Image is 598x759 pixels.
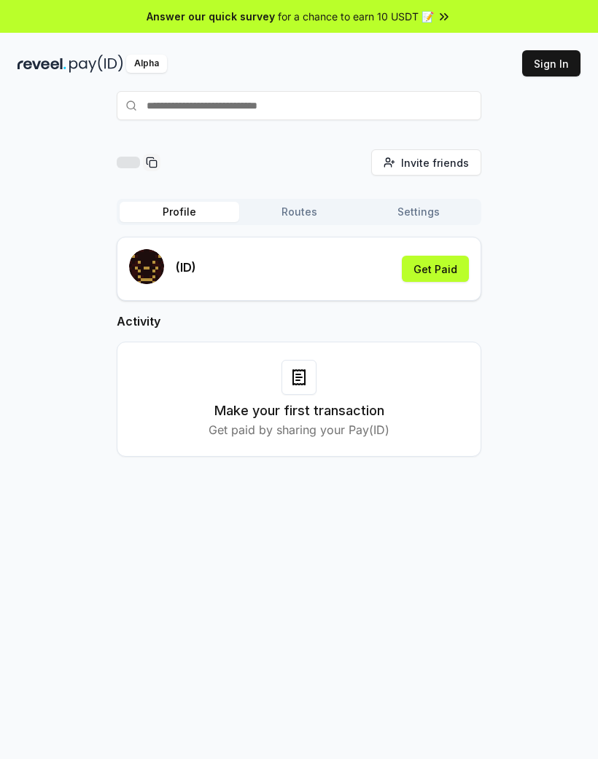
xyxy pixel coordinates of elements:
[126,55,167,73] div: Alpha
[69,55,123,73] img: pay_id
[176,259,196,276] p: (ID)
[120,202,239,222] button: Profile
[147,9,275,24] span: Answer our quick survey
[401,155,469,170] span: Invite friends
[522,50,580,76] button: Sign In
[402,256,469,282] button: Get Paid
[278,9,434,24] span: for a chance to earn 10 USDT 📝
[117,312,481,330] h2: Activity
[239,202,359,222] button: Routes
[359,202,478,222] button: Settings
[214,401,384,421] h3: Make your first transaction
[18,55,66,73] img: reveel_dark
[371,149,481,176] button: Invite friends
[209,421,389,439] p: Get paid by sharing your Pay(ID)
